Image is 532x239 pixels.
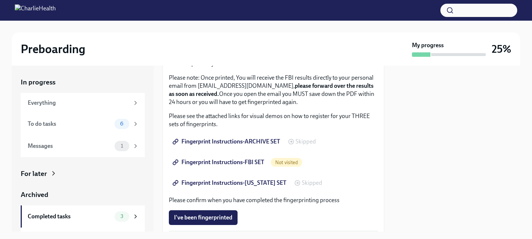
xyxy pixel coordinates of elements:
div: Messages [28,142,112,150]
a: Fingerprint Instructions-[US_STATE] SET [169,176,291,190]
strong: My progress [412,41,444,49]
a: Completed tasks3 [21,205,145,228]
span: 3 [116,214,128,219]
span: Fingerprint Instructions-[US_STATE] SET [174,179,286,187]
p: Please confirm when you have completed the fingerprinting process [169,196,378,204]
p: Please see the attached links for visual demos on how to register for your THREE sets of fingerpr... [169,112,378,128]
span: Fingerprint Instructions-FBI SET [174,159,264,166]
a: For later [21,169,145,179]
a: Fingerprint Instructions-ARCHIVE SET [169,134,285,149]
a: Archived [21,190,145,200]
span: I've been fingerprinted [174,214,232,221]
span: 6 [116,121,128,127]
img: CharlieHealth [15,4,56,16]
span: Fingerprint Instructions-ARCHIVE SET [174,138,280,145]
span: Skipped [302,180,322,186]
div: For later [21,169,47,179]
a: To do tasks6 [21,113,145,135]
a: Everything [21,93,145,113]
span: Skipped [296,139,316,145]
a: Messages1 [21,135,145,157]
a: Fingerprint Instructions-FBI SET [169,155,269,170]
h3: 25% [492,42,511,56]
p: Please note: Once printed, You will receive the FBI results directly to your personal email from ... [169,74,378,106]
span: Not visited [271,160,302,165]
button: I've been fingerprinted [169,210,238,225]
a: In progress [21,77,145,87]
span: 1 [116,143,127,149]
div: Completed tasks [28,212,112,221]
div: To do tasks [28,120,112,128]
div: Everything [28,99,129,107]
h2: Preboarding [21,42,85,56]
